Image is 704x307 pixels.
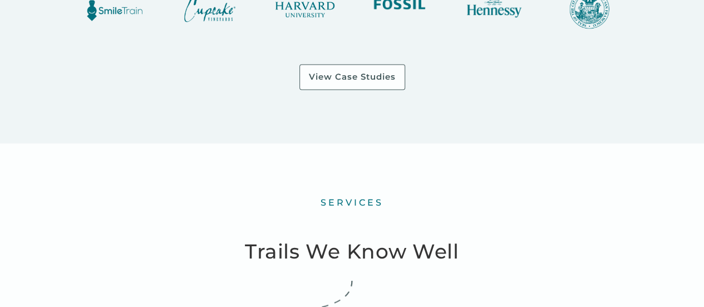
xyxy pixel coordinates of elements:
[309,71,396,82] div: View Case Studies
[299,64,405,90] a: View Case Studies
[245,235,459,267] h3: Trails We Know Well
[321,197,383,208] h2: services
